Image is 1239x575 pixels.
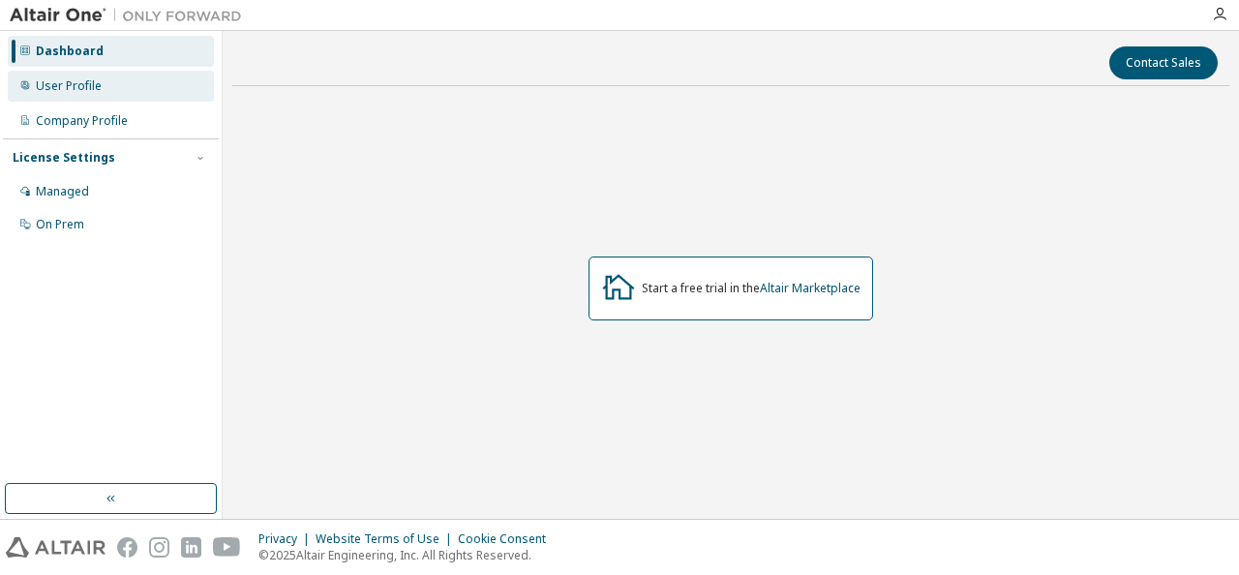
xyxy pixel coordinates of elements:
img: youtube.svg [213,537,241,558]
div: Company Profile [36,113,128,129]
p: © 2025 Altair Engineering, Inc. All Rights Reserved. [258,547,558,563]
div: Website Terms of Use [316,531,458,547]
img: altair_logo.svg [6,537,106,558]
img: Altair One [10,6,252,25]
img: instagram.svg [149,537,169,558]
button: Contact Sales [1109,46,1218,79]
a: Altair Marketplace [760,280,861,296]
div: Managed [36,184,89,199]
img: linkedin.svg [181,537,201,558]
div: Dashboard [36,44,104,59]
div: User Profile [36,78,102,94]
div: Privacy [258,531,316,547]
div: On Prem [36,217,84,232]
div: Start a free trial in the [642,281,861,296]
div: License Settings [13,150,115,166]
div: Cookie Consent [458,531,558,547]
img: facebook.svg [117,537,137,558]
